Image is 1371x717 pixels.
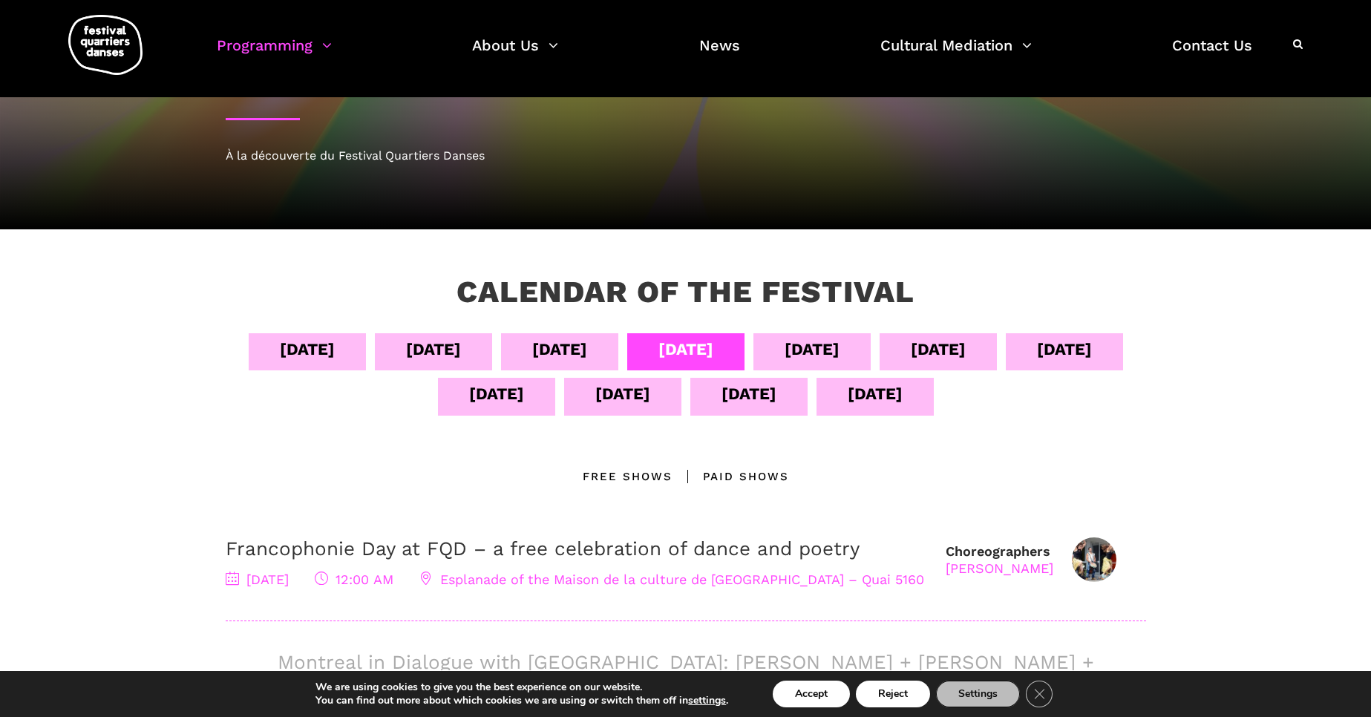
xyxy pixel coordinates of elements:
[658,336,713,362] div: [DATE]
[1172,33,1252,76] a: Contact Us
[226,651,1146,697] h3: Montreal in Dialogue with [GEOGRAPHIC_DATA]: [PERSON_NAME] + [PERSON_NAME] + [PERSON_NAME] Danse
[419,572,924,587] span: Esplanade of the Maison de la culture de [GEOGRAPHIC_DATA] – Quai 5160
[226,537,860,560] a: Francophonie Day at FQD – a free celebration of dance and poetry
[673,468,789,485] div: Paid shows
[469,381,524,407] div: [DATE]
[457,274,914,311] h3: Calendar of the Festival
[785,336,840,362] div: [DATE]
[1037,336,1092,362] div: [DATE]
[773,681,850,707] button: Accept
[68,15,143,75] img: logo-fqd-med
[406,336,461,362] div: [DATE]
[226,572,289,587] span: [DATE]
[722,381,776,407] div: [DATE]
[595,381,650,407] div: [DATE]
[946,560,1053,577] div: [PERSON_NAME]
[911,336,966,362] div: [DATE]
[946,543,1053,577] div: Choreographers
[688,694,726,707] button: settings
[848,381,903,407] div: [DATE]
[280,336,335,362] div: [DATE]
[1072,537,1116,582] img: DSC_1211TaafeFanga2017
[880,33,1032,76] a: Cultural Mediation
[315,572,393,587] span: 12:00 AM
[226,146,1146,166] div: À la découverte du Festival Quartiers Danses
[217,33,332,76] a: Programming
[315,694,728,707] p: You can find out more about which cookies we are using or switch them off in .
[1026,681,1053,707] button: Close GDPR Cookie Banner
[583,468,673,485] div: Free Shows
[856,681,930,707] button: Reject
[315,681,728,694] p: We are using cookies to give you the best experience on our website.
[532,336,587,362] div: [DATE]
[699,33,740,76] a: News
[472,33,558,76] a: About Us
[936,681,1020,707] button: Settings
